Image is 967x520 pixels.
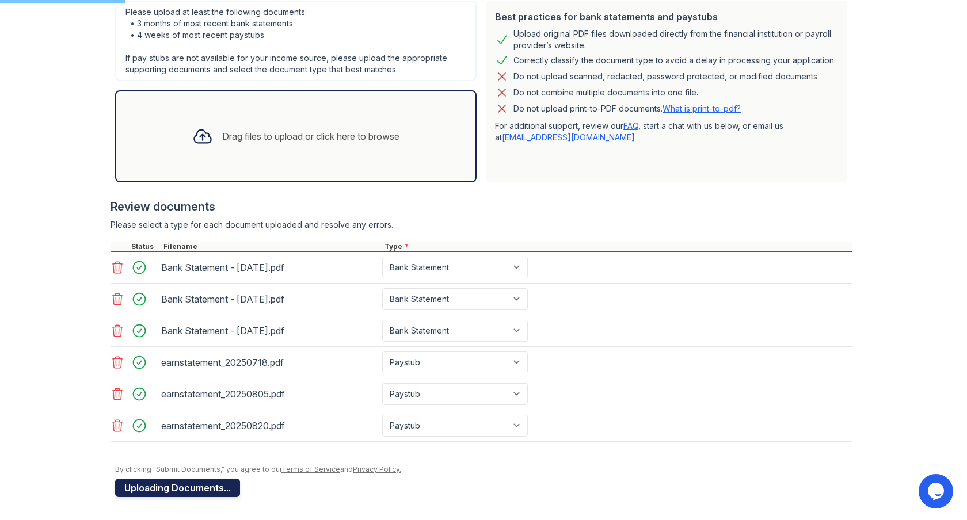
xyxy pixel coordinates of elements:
button: Uploading Documents... [115,479,240,497]
p: For additional support, review our , start a chat with us below, or email us at [495,120,838,143]
div: Do not upload scanned, redacted, password protected, or modified documents. [513,70,819,83]
a: What is print-to-pdf? [663,104,741,113]
a: Terms of Service [281,465,340,473]
div: By clicking "Submit Documents," you agree to our and [115,465,852,474]
div: Type [382,242,852,251]
a: Privacy Policy. [353,465,401,473]
div: Filename [161,242,382,251]
div: Bank Statement - [DATE].pdf [161,258,378,277]
div: Do not combine multiple documents into one file. [513,86,698,100]
div: Please upload at least the following documents: • 3 months of most recent bank statements • 4 wee... [115,1,477,81]
div: earnstatement_20250718.pdf [161,353,378,372]
div: Please select a type for each document uploaded and resolve any errors. [111,219,852,231]
p: Do not upload print-to-PDF documents. [513,103,741,114]
div: Best practices for bank statements and paystubs [495,10,838,24]
div: Correctly classify the document type to avoid a delay in processing your application. [513,53,836,67]
div: Review documents [111,198,852,215]
div: Status [129,242,161,251]
iframe: chat widget [919,474,955,508]
div: Bank Statement - [DATE].pdf [161,322,378,340]
a: FAQ [623,121,638,131]
div: earnstatement_20250805.pdf [161,385,378,403]
div: Drag files to upload or click here to browse [222,129,399,143]
div: earnstatement_20250820.pdf [161,416,378,435]
div: Upload original PDF files downloaded directly from the financial institution or payroll provider’... [513,28,838,51]
a: [EMAIL_ADDRESS][DOMAIN_NAME] [502,132,635,142]
div: Bank Statement - [DATE].pdf [161,290,378,308]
